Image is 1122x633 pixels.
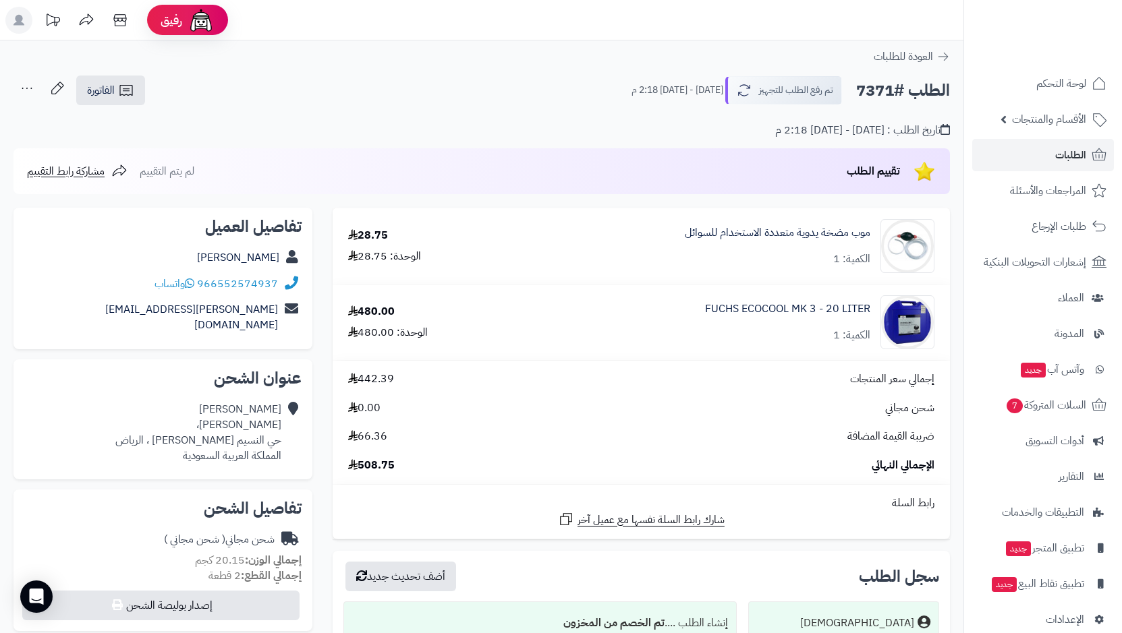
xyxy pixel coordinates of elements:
[348,458,395,473] span: 508.75
[338,495,945,511] div: رابط السلة
[972,210,1114,243] a: طلبات الإرجاع
[972,460,1114,493] a: التقارير
[348,325,428,340] div: الوحدة: 480.00
[164,531,225,547] span: ( شحن مجاني )
[140,163,194,179] span: لم يتم التقييم
[1055,324,1084,343] span: المدونة
[850,371,934,387] span: إجمالي سعر المنتجات
[197,249,279,266] a: [PERSON_NAME]
[345,562,456,591] button: أضف تحديث جديد
[972,532,1114,564] a: تطبيق المتجرجديد
[972,389,1114,421] a: السلات المتروكة7
[1036,74,1086,93] span: لوحة التحكم
[348,304,395,320] div: 480.00
[972,246,1114,278] a: إشعارات التحويلات البنكية
[348,249,421,264] div: الوحدة: 28.75
[1030,36,1109,64] img: logo-2.png
[27,163,128,179] a: مشاركة رابط التقييم
[1046,610,1084,629] span: الإعدادات
[972,67,1114,100] a: لوحة التحكم
[188,7,215,34] img: ai-face.png
[164,532,275,547] div: شحن مجاني
[1012,110,1086,129] span: الأقسام والمنتجات
[245,552,302,568] strong: إجمالي الوزن:
[972,318,1114,350] a: المدونة
[1055,146,1086,164] span: الطلبات
[578,512,725,528] span: شارك رابط السلة نفسها مع عميل آخر
[348,371,394,387] span: 442.39
[27,163,105,179] span: مشاركة رابط التقييم
[705,301,870,317] a: FUCHS ECOCOOL MK 3 - 20 LITER
[1058,289,1084,307] span: العملاء
[885,400,934,416] span: شحن مجاني
[800,615,914,631] div: [DEMOGRAPHIC_DATA]
[856,77,950,104] h2: الطلب #7371
[990,574,1084,593] span: تطبيق نقاط البيع
[22,591,300,620] button: إصدار بوليصة الشحن
[24,218,302,235] h2: تفاصيل العميل
[161,12,182,28] span: رفيق
[847,163,900,179] span: تقييم الطلب
[972,425,1114,457] a: أدوات التسويق
[847,429,934,444] span: ضريبة القيمة المضافة
[348,429,387,444] span: 66.36
[1019,360,1084,379] span: وآتس آب
[972,175,1114,207] a: المراجعات والأسئلة
[197,276,278,292] a: 966552574937
[972,353,1114,386] a: وآتس آبجديد
[859,568,939,584] h3: سجل الطلب
[1005,396,1086,415] span: السلات المتروكة
[972,282,1114,314] a: العملاء
[208,568,302,584] small: 2 قطعة
[1010,181,1086,200] span: المراجعات والأسئلة
[195,552,302,568] small: 20.15 كجم
[833,328,870,343] div: الكمية: 1
[1005,539,1084,557] span: تطبيق المتجر
[972,139,1114,171] a: الطلبات
[1059,467,1084,486] span: التقارير
[348,228,388,243] div: 28.75
[87,82,115,98] span: الفاتورة
[632,84,723,97] small: [DATE] - [DATE] 2:18 م
[1007,398,1023,413] span: 7
[685,225,870,241] a: موب مضخة يدوية متعددة الاستخدام للسوائل
[20,580,53,613] div: Open Intercom Messenger
[24,500,302,516] h2: تفاصيل الشحن
[105,301,278,333] a: [PERSON_NAME][EMAIL_ADDRESS][DOMAIN_NAME]
[833,251,870,267] div: الكمية: 1
[972,496,1114,529] a: التطبيقات والخدمات
[725,76,842,104] button: تم رفع الطلب للتجهيز
[115,402,281,463] div: [PERSON_NAME] [PERSON_NAME]، حي النسيم [PERSON_NAME] ، الرياض المملكة العربية السعودية
[155,276,194,292] a: واتساب
[874,49,933,65] span: العودة للطلبات
[76,76,145,105] a: الفاتورة
[1021,363,1046,378] span: جديد
[775,123,950,138] div: تاريخ الطلب : [DATE] - [DATE] 2:18 م
[1032,217,1086,236] span: طلبات الإرجاع
[558,511,725,528] a: شارك رابط السلة نفسها مع عميل آخر
[1006,541,1031,556] span: جديد
[881,295,934,349] img: 1747821306-FUSCHS-ECOCOOL-MK3-EMULSJA-DO-OBROBKI-SKRAWANIEM-KANISTER-20L-90x90.jpg
[984,253,1086,272] span: إشعارات التحويلات البنكية
[972,568,1114,600] a: تطبيق نقاط البيعجديد
[1002,503,1084,522] span: التطبيقات والخدمات
[881,219,934,273] img: 1683458446-10800-90x90.jpg
[36,7,69,37] a: تحديثات المنصة
[872,458,934,473] span: الإجمالي النهائي
[348,400,381,416] span: 0.00
[1026,431,1084,450] span: أدوات التسويق
[563,615,665,631] b: تم الخصم من المخزون
[241,568,302,584] strong: إجمالي القطع:
[874,49,950,65] a: العودة للطلبات
[992,577,1017,592] span: جديد
[24,370,302,386] h2: عنوان الشحن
